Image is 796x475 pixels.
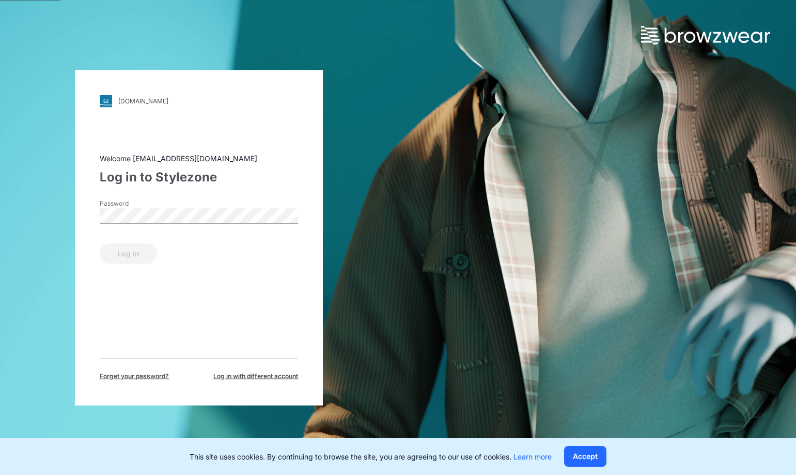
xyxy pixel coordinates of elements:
[190,451,552,462] p: This site uses cookies. By continuing to browse the site, you are agreeing to our use of cookies.
[100,371,169,380] span: Forget your password?
[100,198,172,208] label: Password
[100,95,112,107] img: svg+xml;base64,PHN2ZyB3aWR0aD0iMjgiIGhlaWdodD0iMjgiIHZpZXdCb3g9IjAgMCAyOCAyOCIgZmlsbD0ibm9uZSIgeG...
[100,152,298,163] div: Welcome [EMAIL_ADDRESS][DOMAIN_NAME]
[100,167,298,186] div: Log in to Stylezone
[100,95,298,107] a: [DOMAIN_NAME]
[213,371,298,380] span: Log in with different account
[641,26,770,44] img: browzwear-logo.73288ffb.svg
[564,446,606,467] button: Accept
[118,97,168,105] div: [DOMAIN_NAME]
[513,452,552,461] a: Learn more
